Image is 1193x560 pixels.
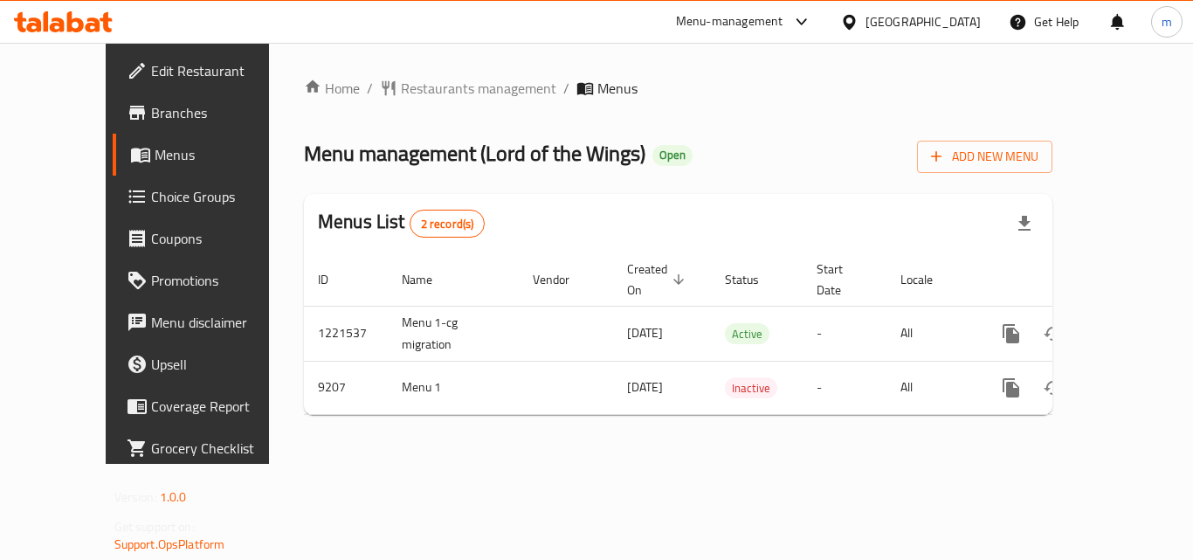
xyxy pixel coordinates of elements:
button: Change Status [1032,313,1074,355]
div: Open [652,145,693,166]
span: Add New Menu [931,146,1038,168]
a: Grocery Checklist [113,427,305,469]
span: m [1162,12,1172,31]
a: Upsell [113,343,305,385]
td: Menu 1 [388,361,519,414]
span: Edit Restaurant [151,60,291,81]
a: Home [304,78,360,99]
span: Inactive [725,378,777,398]
span: Get support on: [114,515,195,538]
span: [DATE] [627,376,663,398]
span: Version: [114,486,157,508]
span: Restaurants management [401,78,556,99]
td: Menu 1-cg migration [388,306,519,361]
td: 1221537 [304,306,388,361]
span: Locale [900,269,955,290]
span: Promotions [151,270,291,291]
a: Branches [113,92,305,134]
a: Edit Restaurant [113,50,305,92]
li: / [563,78,569,99]
span: Open [652,148,693,162]
span: Grocery Checklist [151,438,291,459]
span: Menu disclaimer [151,312,291,333]
th: Actions [976,253,1172,307]
span: ID [318,269,351,290]
span: Status [725,269,782,290]
button: Add New Menu [917,141,1052,173]
div: Export file [1003,203,1045,245]
span: Menu management ( Lord of the Wings ) [304,134,645,173]
a: Promotions [113,259,305,301]
td: All [886,306,976,361]
span: Name [402,269,455,290]
div: Menu-management [676,11,783,32]
span: Upsell [151,354,291,375]
div: [GEOGRAPHIC_DATA] [865,12,981,31]
span: 2 record(s) [410,216,485,232]
span: Menus [597,78,638,99]
td: 9207 [304,361,388,414]
a: Coupons [113,218,305,259]
td: - [803,306,886,361]
span: Coupons [151,228,291,249]
span: Vendor [533,269,592,290]
h2: Menus List [318,209,485,238]
span: Coverage Report [151,396,291,417]
a: Choice Groups [113,176,305,218]
button: more [990,313,1032,355]
span: Start Date [817,259,865,301]
div: Total records count [410,210,486,238]
span: Active [725,324,769,344]
td: - [803,361,886,414]
a: Menus [113,134,305,176]
a: Coverage Report [113,385,305,427]
a: Support.OpsPlatform [114,533,225,556]
table: enhanced table [304,253,1172,415]
span: Menus [155,144,291,165]
button: Change Status [1032,367,1074,409]
span: Created On [627,259,690,301]
nav: breadcrumb [304,78,1052,99]
a: Menu disclaimer [113,301,305,343]
td: All [886,361,976,414]
div: Inactive [725,377,777,398]
span: Choice Groups [151,186,291,207]
span: 1.0.0 [160,486,187,508]
li: / [367,78,373,99]
button: more [990,367,1032,409]
span: [DATE] [627,321,663,344]
div: Active [725,323,769,344]
a: Restaurants management [380,78,556,99]
span: Branches [151,102,291,123]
